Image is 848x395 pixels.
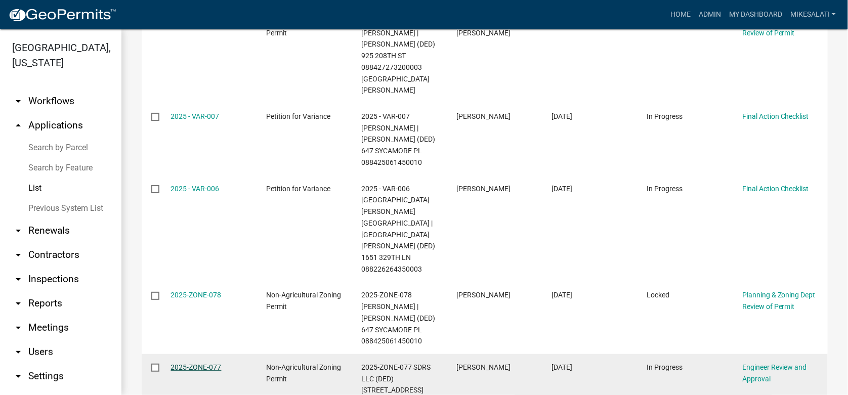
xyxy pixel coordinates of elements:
[12,249,24,261] i: arrow_drop_down
[12,297,24,310] i: arrow_drop_down
[12,346,24,358] i: arrow_drop_down
[742,17,816,37] a: Planning & Zoning Dept Review of Permit
[266,291,341,311] span: Non-Agricultural Zoning Permit
[12,322,24,334] i: arrow_drop_down
[647,112,683,120] span: In Progress
[171,185,220,193] a: 2025 - VAR-006
[742,185,809,193] a: Final Action Checklist
[456,17,511,37] span: Alli Rogers
[361,185,435,273] span: 2025 - VAR-006 Olmstead, Bryan | Olmstead, Kimberly (DED) 1651 329TH LN 088226264350003
[361,112,435,166] span: 2025 - VAR-007 Oostenink, Marc J | Oostenink, Heidi M (DED) 647 SYCAMORE PL 088425061450010
[552,363,573,371] span: 08/29/2025
[12,370,24,382] i: arrow_drop_down
[456,363,511,371] span: Jordan Kramer
[456,112,511,120] span: Tim Schwind
[171,291,222,299] a: 2025-ZONE-078
[12,119,24,131] i: arrow_drop_up
[266,363,341,383] span: Non-Agricultural Zoning Permit
[742,363,807,383] a: Engineer Review and Approval
[666,5,695,24] a: Home
[266,17,341,37] span: Non-Agricultural Zoning Permit
[266,185,330,193] span: Petition for Variance
[361,17,435,95] span: 2025-ZONE-081 Rogers, Cole | Rogers, Greta (DED) 925 208TH ST 088427273200003 923 208th St Ogden
[552,185,573,193] span: 09/02/2025
[266,112,330,120] span: Petition for Variance
[361,291,435,345] span: 2025-ZONE-078 Oostenink, Marc J | Oostenink, Heidi M (DED) 647 SYCAMORE PL 088425061450010
[171,363,222,371] a: 2025-ZONE-077
[647,185,683,193] span: In Progress
[456,185,511,193] span: Bryan Olmstead
[552,291,573,299] span: 08/30/2025
[725,5,786,24] a: My Dashboard
[12,273,24,285] i: arrow_drop_down
[786,5,840,24] a: MikeSalati
[171,112,220,120] a: 2025 - VAR-007
[12,95,24,107] i: arrow_drop_down
[742,291,816,311] a: Planning & Zoning Dept Review of Permit
[12,225,24,237] i: arrow_drop_down
[456,291,511,299] span: Tim Schwind
[647,363,683,371] span: In Progress
[742,112,809,120] a: Final Action Checklist
[695,5,725,24] a: Admin
[647,291,670,299] span: Locked
[552,112,573,120] span: 09/02/2025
